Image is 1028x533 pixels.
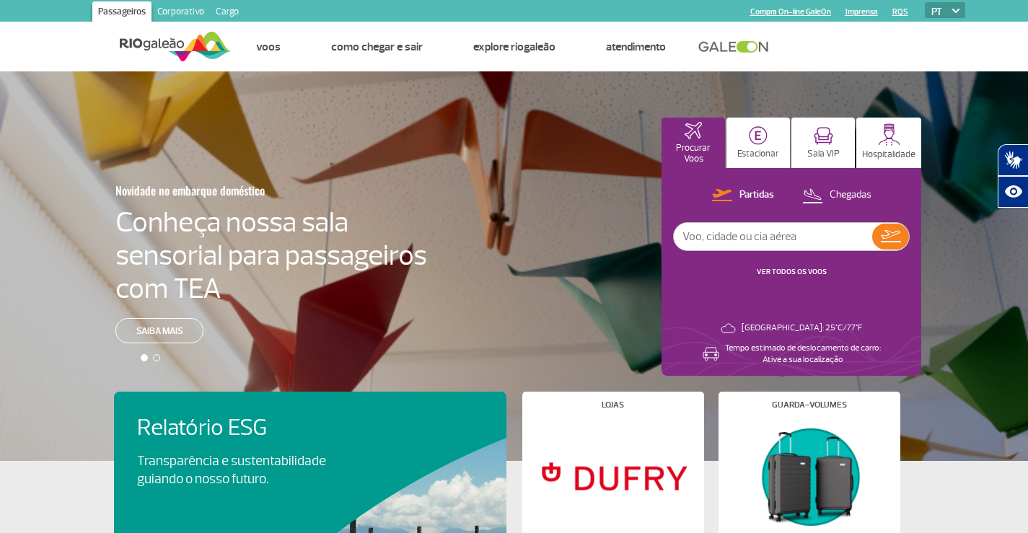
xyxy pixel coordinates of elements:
[473,40,555,54] a: Explore RIOgaleão
[725,343,881,366] p: Tempo estimado de deslocamento de carro: Ative a sua localização
[752,266,831,278] button: VER TODOS OS VOOS
[998,176,1028,208] button: Abrir recursos assistivos.
[892,7,908,17] a: RQS
[750,7,831,17] a: Compra On-line GaleOn
[845,7,878,17] a: Imprensa
[685,122,702,139] img: airplaneHomeActive.svg
[807,149,840,159] p: Sala VIP
[749,126,768,145] img: carParkingHome.svg
[331,40,423,54] a: Como chegar e sair
[737,149,779,159] p: Estacionar
[814,127,833,145] img: vipRoom.svg
[674,223,872,250] input: Voo, cidade ou cia aérea
[862,149,915,160] p: Hospitalidade
[791,118,855,168] button: Sala VIP
[662,118,725,168] button: Procurar Voos
[669,143,718,164] p: Procurar Voos
[115,318,203,343] a: Saiba mais
[115,206,427,305] h4: Conheça nossa sala sensorial para passageiros com TEA
[92,1,151,25] a: Passageiros
[798,186,876,205] button: Chegadas
[137,452,342,488] p: Transparência e sustentabilidade guiando o nosso futuro.
[137,415,366,441] h4: Relatório ESG
[739,188,774,202] p: Partidas
[534,420,691,532] img: Lojas
[998,144,1028,176] button: Abrir tradutor de língua de sinais.
[151,1,210,25] a: Corporativo
[210,1,245,25] a: Cargo
[856,118,921,168] button: Hospitalidade
[606,40,666,54] a: Atendimento
[256,40,281,54] a: Voos
[708,186,778,205] button: Partidas
[726,118,790,168] button: Estacionar
[115,175,356,206] h3: Novidade no embarque doméstico
[137,415,483,488] a: Relatório ESGTransparência e sustentabilidade guiando o nosso futuro.
[878,123,900,146] img: hospitality.svg
[757,267,827,276] a: VER TODOS OS VOOS
[742,322,862,334] p: [GEOGRAPHIC_DATA]: 25°C/77°F
[830,188,871,202] p: Chegadas
[998,144,1028,208] div: Plugin de acessibilidade da Hand Talk.
[602,401,624,409] h4: Lojas
[772,401,847,409] h4: Guarda-volumes
[730,420,887,532] img: Guarda-volumes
